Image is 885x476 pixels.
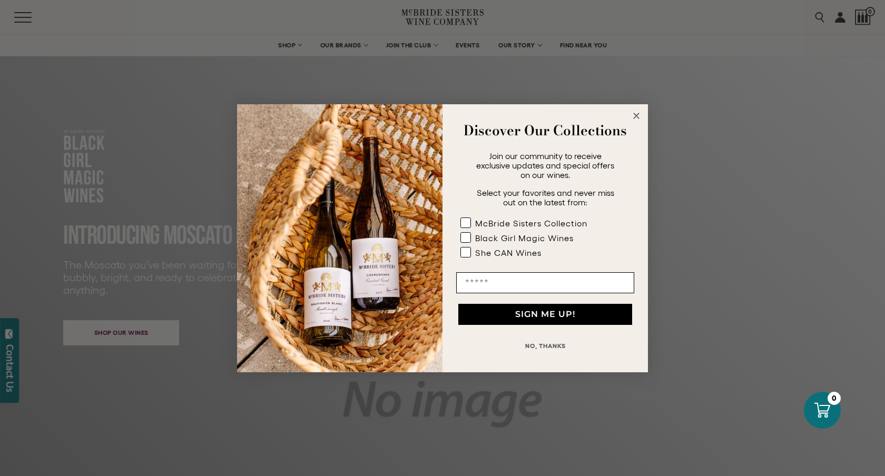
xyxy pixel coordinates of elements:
[456,335,634,356] button: NO, THANKS
[828,392,841,405] div: 0
[475,248,542,257] div: She CAN Wines
[456,272,634,293] input: Email
[464,120,627,141] strong: Discover Our Collections
[476,151,614,180] span: Join our community to receive exclusive updates and special offers on our wines.
[237,104,442,372] img: 42653730-7e35-4af7-a99d-12bf478283cf.jpeg
[475,219,587,228] div: McBride Sisters Collection
[458,304,632,325] button: SIGN ME UP!
[630,110,643,122] button: Close dialog
[477,188,614,207] span: Select your favorites and never miss out on the latest from:
[475,233,574,243] div: Black Girl Magic Wines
